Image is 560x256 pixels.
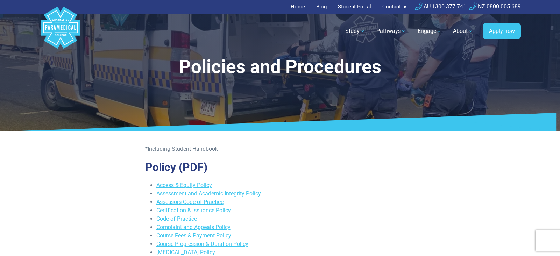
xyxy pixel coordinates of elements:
a: Course Fees & Payment Policy [156,232,231,239]
h2: Policy (PDF) [145,161,415,174]
h1: Policies and Procedures [76,56,485,78]
a: Course Progression & Duration Policy [156,241,248,247]
p: *Including Student Handbook [145,145,415,153]
a: Study [341,21,369,41]
a: NZ 0800 005 689 [469,3,521,10]
a: Complaint and Appeals Policy [156,224,231,230]
a: Code of Practice [156,215,197,222]
a: Engage [413,21,446,41]
a: Apply now [483,23,521,39]
a: Australian Paramedical College [40,14,81,49]
a: Assessment and Academic Integrity Policy [156,190,261,197]
a: Access & Equity Policy [156,182,212,189]
a: Assessors Code of Practice [156,199,224,205]
a: [MEDICAL_DATA] Policy [156,249,215,256]
a: Pathways [372,21,411,41]
a: About [449,21,477,41]
a: AU 1300 377 741 [415,3,466,10]
a: Certification & Issuance Policy [156,207,231,214]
